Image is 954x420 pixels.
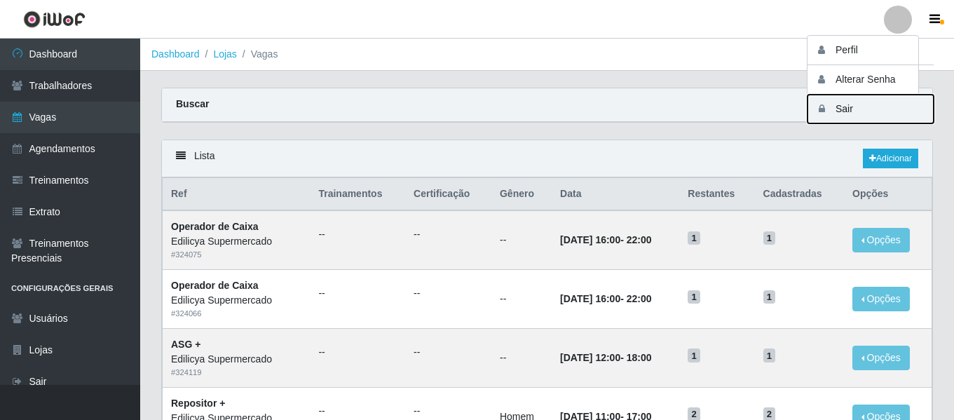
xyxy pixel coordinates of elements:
[755,178,844,211] th: Cadastradas
[171,352,301,367] div: Edilicya Supermercado
[318,286,397,301] ul: --
[171,367,301,379] div: # 324119
[560,234,651,245] strong: -
[237,47,278,62] li: Vagas
[560,293,620,304] time: [DATE] 16:00
[679,178,754,211] th: Restantes
[627,234,652,245] time: 22:00
[414,404,483,419] ul: --
[863,149,918,168] a: Adicionar
[552,178,679,211] th: Data
[318,404,397,419] ul: --
[213,48,236,60] a: Lojas
[405,178,491,211] th: Certificação
[627,352,652,363] time: 18:00
[171,234,301,249] div: Edilicya Supermercado
[171,280,259,291] strong: Operador de Caixa
[808,36,934,65] button: Perfil
[688,348,700,363] span: 1
[491,270,552,329] td: --
[151,48,200,60] a: Dashboard
[171,308,301,320] div: # 324066
[23,11,86,28] img: CoreUI Logo
[763,348,776,363] span: 1
[491,328,552,387] td: --
[763,231,776,245] span: 1
[560,234,620,245] time: [DATE] 16:00
[171,249,301,261] div: # 324075
[414,345,483,360] ul: --
[414,227,483,242] ul: --
[171,293,301,308] div: Edilicya Supermercado
[171,398,225,409] strong: Repositor +
[852,346,910,370] button: Opções
[176,98,209,109] strong: Buscar
[318,345,397,360] ul: --
[808,65,934,95] button: Alterar Senha
[560,352,620,363] time: [DATE] 12:00
[688,290,700,304] span: 1
[491,178,552,211] th: Gênero
[171,221,259,232] strong: Operador de Caixa
[852,228,910,252] button: Opções
[162,140,932,177] div: Lista
[852,287,910,311] button: Opções
[318,227,397,242] ul: --
[844,178,932,211] th: Opções
[560,293,651,304] strong: -
[491,210,552,269] td: --
[163,178,311,211] th: Ref
[808,95,934,123] button: Sair
[171,339,200,350] strong: ASG +
[140,39,954,71] nav: breadcrumb
[414,286,483,301] ul: --
[688,231,700,245] span: 1
[560,352,651,363] strong: -
[310,178,405,211] th: Trainamentos
[627,293,652,304] time: 22:00
[763,290,776,304] span: 1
